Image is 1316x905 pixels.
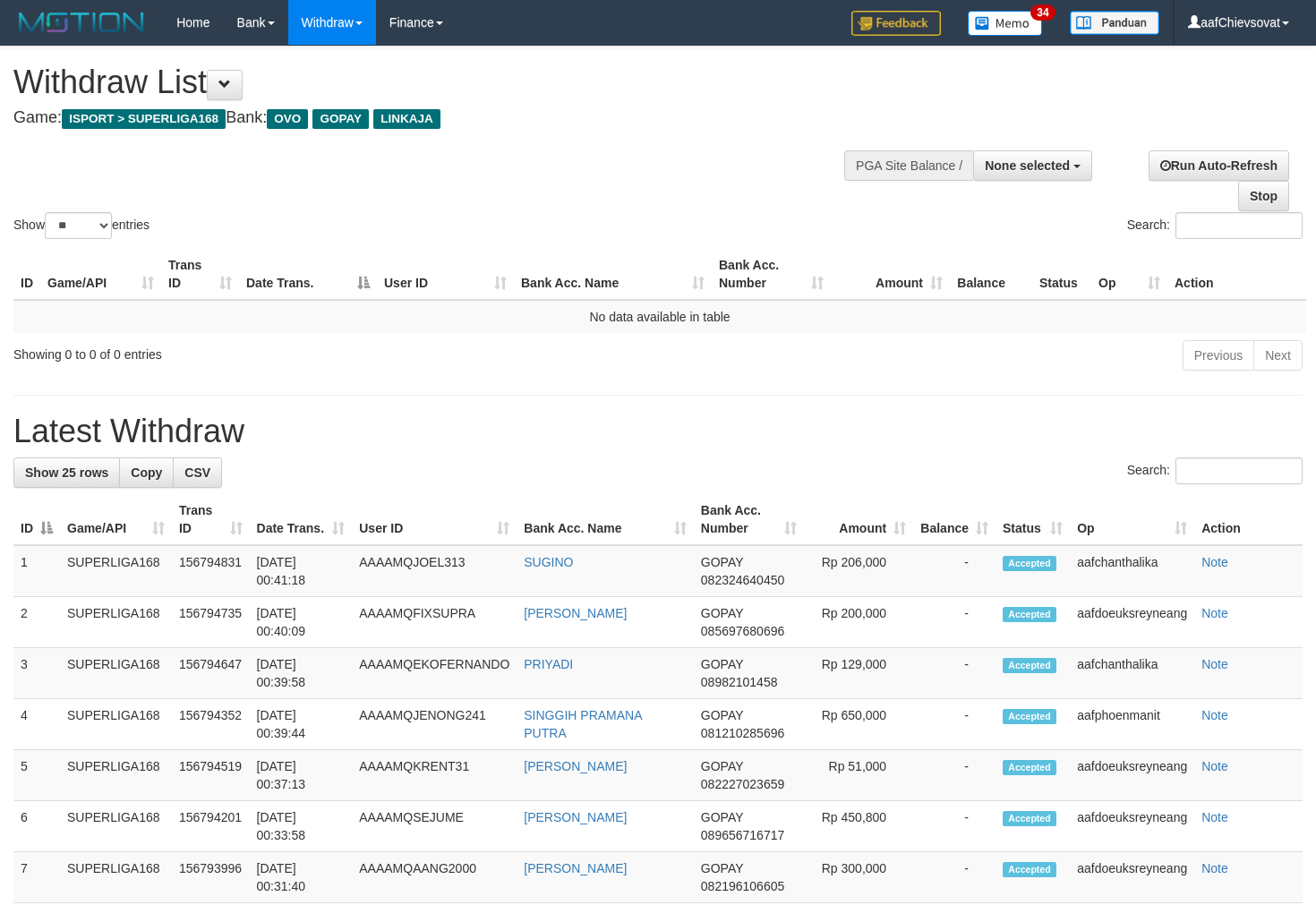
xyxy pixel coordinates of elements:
[1175,212,1303,239] input: Search:
[13,249,40,300] th: ID
[701,879,784,893] span: Copy 082196106605 to clipboard
[13,801,60,852] td: 6
[172,750,250,801] td: 156794519
[352,648,517,699] td: AAAAMQEKOFERNANDO
[701,624,784,638] span: Copy 085697680696 to clipboard
[352,494,517,545] th: User ID: activate to sort column ascending
[701,573,784,587] span: Copy 082324640450 to clipboard
[701,861,743,875] span: GOPAY
[267,109,308,129] span: OVO
[913,699,996,750] td: -
[62,109,226,129] span: ISPORT > SUPERLIGA168
[373,109,440,129] span: LINKAJA
[913,801,996,852] td: -
[701,726,784,740] span: Copy 081210285696 to clipboard
[1003,862,1056,877] span: Accepted
[996,494,1070,545] th: Status: activate to sort column ascending
[172,801,250,852] td: 156794201
[13,852,60,903] td: 7
[172,648,250,699] td: 156794647
[13,64,859,100] h1: Withdraw List
[804,750,913,801] td: Rp 51,000
[1003,709,1056,724] span: Accepted
[804,852,913,903] td: Rp 300,000
[1070,801,1194,852] td: aafdoeuksreyneang
[524,606,627,620] a: [PERSON_NAME]
[25,465,108,480] span: Show 25 rows
[1070,11,1159,35] img: panduan.png
[352,699,517,750] td: AAAAMQJENONG241
[250,597,353,648] td: [DATE] 00:40:09
[1201,606,1228,620] a: Note
[804,494,913,545] th: Amount: activate to sort column ascending
[913,852,996,903] td: -
[172,597,250,648] td: 156794735
[60,852,172,903] td: SUPERLIGA168
[352,545,517,597] td: AAAAMQJOEL313
[250,750,353,801] td: [DATE] 00:37:13
[1201,708,1228,722] a: Note
[701,828,784,842] span: Copy 089656716717 to clipboard
[913,597,996,648] td: -
[1003,607,1056,622] span: Accepted
[701,606,743,620] span: GOPAY
[250,545,353,597] td: [DATE] 00:41:18
[913,545,996,597] td: -
[1201,657,1228,671] a: Note
[1167,249,1306,300] th: Action
[1127,212,1303,239] label: Search:
[524,657,573,671] a: PRIYADI
[13,545,60,597] td: 1
[13,338,535,363] div: Showing 0 to 0 of 0 entries
[1201,861,1228,875] a: Note
[804,648,913,699] td: Rp 129,000
[524,861,627,875] a: [PERSON_NAME]
[1201,759,1228,773] a: Note
[524,555,573,569] a: SUGINO
[352,801,517,852] td: AAAAMQSEJUME
[804,699,913,750] td: Rp 650,000
[172,699,250,750] td: 156794352
[13,750,60,801] td: 5
[13,648,60,699] td: 3
[1091,249,1167,300] th: Op: activate to sort column ascending
[1003,811,1056,826] span: Accepted
[851,11,941,36] img: Feedback.jpg
[184,465,210,480] span: CSV
[701,777,784,791] span: Copy 082227023659 to clipboard
[13,597,60,648] td: 2
[701,708,743,722] span: GOPAY
[250,852,353,903] td: [DATE] 00:31:40
[172,545,250,597] td: 156794831
[701,555,743,569] span: GOPAY
[13,457,120,488] a: Show 25 rows
[985,158,1070,173] span: None selected
[40,249,161,300] th: Game/API: activate to sort column ascending
[172,494,250,545] th: Trans ID: activate to sort column ascending
[1201,555,1228,569] a: Note
[701,759,743,773] span: GOPAY
[60,545,172,597] td: SUPERLIGA168
[352,597,517,648] td: AAAAMQFIXSUPRA
[45,212,112,239] select: Showentries
[60,750,172,801] td: SUPERLIGA168
[712,249,831,300] th: Bank Acc. Number: activate to sort column ascending
[1253,340,1303,371] a: Next
[517,494,694,545] th: Bank Acc. Name: activate to sort column ascending
[1070,648,1194,699] td: aafchanthalika
[950,249,1032,300] th: Balance
[1030,4,1055,21] span: 34
[524,810,627,824] a: [PERSON_NAME]
[119,457,174,488] a: Copy
[804,597,913,648] td: Rp 200,000
[1238,181,1289,211] a: Stop
[13,494,60,545] th: ID: activate to sort column descending
[13,9,150,36] img: MOTION_logo.png
[1070,597,1194,648] td: aafdoeuksreyneang
[1149,150,1289,181] a: Run Auto-Refresh
[844,150,973,181] div: PGA Site Balance /
[1070,494,1194,545] th: Op: activate to sort column ascending
[161,249,239,300] th: Trans ID: activate to sort column ascending
[60,494,172,545] th: Game/API: activate to sort column ascending
[60,648,172,699] td: SUPERLIGA168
